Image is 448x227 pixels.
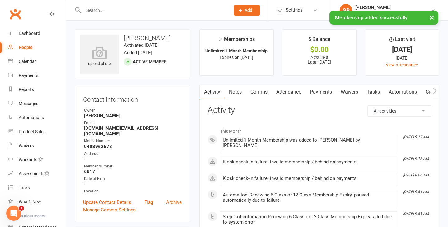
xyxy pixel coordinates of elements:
time: Added [DATE] [124,50,152,56]
div: Step 1 of automation Renewing 6 Class or 12 Class Membership Expiry failed due to system error [223,214,394,225]
a: Assessments [8,167,66,181]
div: [DATE] [371,46,433,53]
div: Assessments [19,171,49,176]
div: Australian School of Meditation & Yoga [355,10,431,16]
div: Last visit [389,35,415,46]
i: [DATE] 9:15 AM [403,157,429,161]
div: Messages [19,101,38,106]
div: Address [84,151,182,157]
a: Dashboard [8,27,66,41]
a: Attendance [272,85,306,99]
span: 1 [19,206,24,211]
h3: Contact information [83,94,182,103]
div: Payments [19,73,38,78]
div: Tasks [19,185,30,190]
i: [DATE] 8:06 AM [403,173,429,177]
a: Tasks [362,85,384,99]
div: Memberships [218,35,255,47]
div: GP [340,4,352,17]
div: $ Balance [308,35,330,46]
div: Calendar [19,59,36,64]
a: Waivers [336,85,362,99]
a: Product Sales [8,125,66,139]
strong: [DOMAIN_NAME][EMAIL_ADDRESS][DOMAIN_NAME] [84,125,182,137]
a: Flag [144,199,153,206]
time: Activated [DATE] [124,42,159,48]
a: Payments [8,69,66,83]
div: Product Sales [19,129,45,134]
a: People [8,41,66,55]
h3: [PERSON_NAME] [80,35,185,41]
div: Email [84,120,182,126]
a: Reports [8,83,66,97]
strong: Unlimited 1 Month Membership [205,48,268,53]
strong: 6817 [84,169,182,174]
a: Automations [8,111,66,125]
div: $0.00 [288,46,351,53]
strong: - [84,156,182,162]
div: Automations [19,115,44,120]
strong: - [84,181,182,187]
button: × [426,11,437,24]
a: Clubworx [7,6,23,22]
span: Expires on [DATE] [220,55,253,60]
div: Workouts [19,157,37,162]
a: Calendar [8,55,66,69]
a: Archive [166,199,182,206]
i: ✓ [218,36,222,42]
a: Messages [8,97,66,111]
div: Member Number [84,163,182,169]
div: upload photo [80,46,119,67]
a: Update Contact Details [83,199,131,206]
div: Kiosk check-in failure: invalid membership / behind on payments [223,159,394,165]
div: Location [84,188,182,194]
i: [DATE] 9:17 AM [403,135,429,139]
h3: Activity [208,105,431,115]
a: What's New [8,195,66,209]
div: Owner [84,108,182,113]
p: Next: n/a Last: [DATE] [288,55,351,65]
div: Date of Birth [84,176,182,182]
div: [PERSON_NAME] [355,5,431,10]
i: [DATE] 9:51 AM [403,211,429,216]
iframe: Intercom live chat [6,206,21,221]
span: Settings [286,3,303,17]
a: Tasks [8,181,66,195]
a: Workouts [8,153,66,167]
div: Kiosk check-in failure: invalid membership / behind on payments [223,176,394,181]
div: Unlimited 1 Month Membership was added to [PERSON_NAME] by [PERSON_NAME] [223,138,394,148]
div: Dashboard [19,31,40,36]
div: What's New [19,199,41,204]
a: view attendance [386,62,418,67]
li: This Month [208,125,431,135]
div: Membership added successfully [329,11,438,25]
a: Activity [200,85,225,99]
a: Automations [384,85,421,99]
i: [DATE] 9:51 AM [403,190,429,194]
a: Waivers [8,139,66,153]
div: People [19,45,33,50]
div: Automation 'Renewing 6 Class or 12 Class Membership Expiry' paused automatically due to failure [223,192,394,203]
span: Active member [133,59,167,64]
a: Notes [225,85,246,99]
a: Manage Comms Settings [83,206,136,214]
span: Add [245,8,252,13]
strong: 0403962578 [84,144,182,149]
strong: [PERSON_NAME] [84,113,182,118]
a: Payments [306,85,336,99]
input: Search... [82,6,226,15]
div: Waivers [19,143,34,148]
div: [DATE] [371,55,433,61]
div: Reports [19,87,34,92]
a: Comms [246,85,272,99]
button: Add [234,5,260,16]
div: Mobile Number [84,138,182,144]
